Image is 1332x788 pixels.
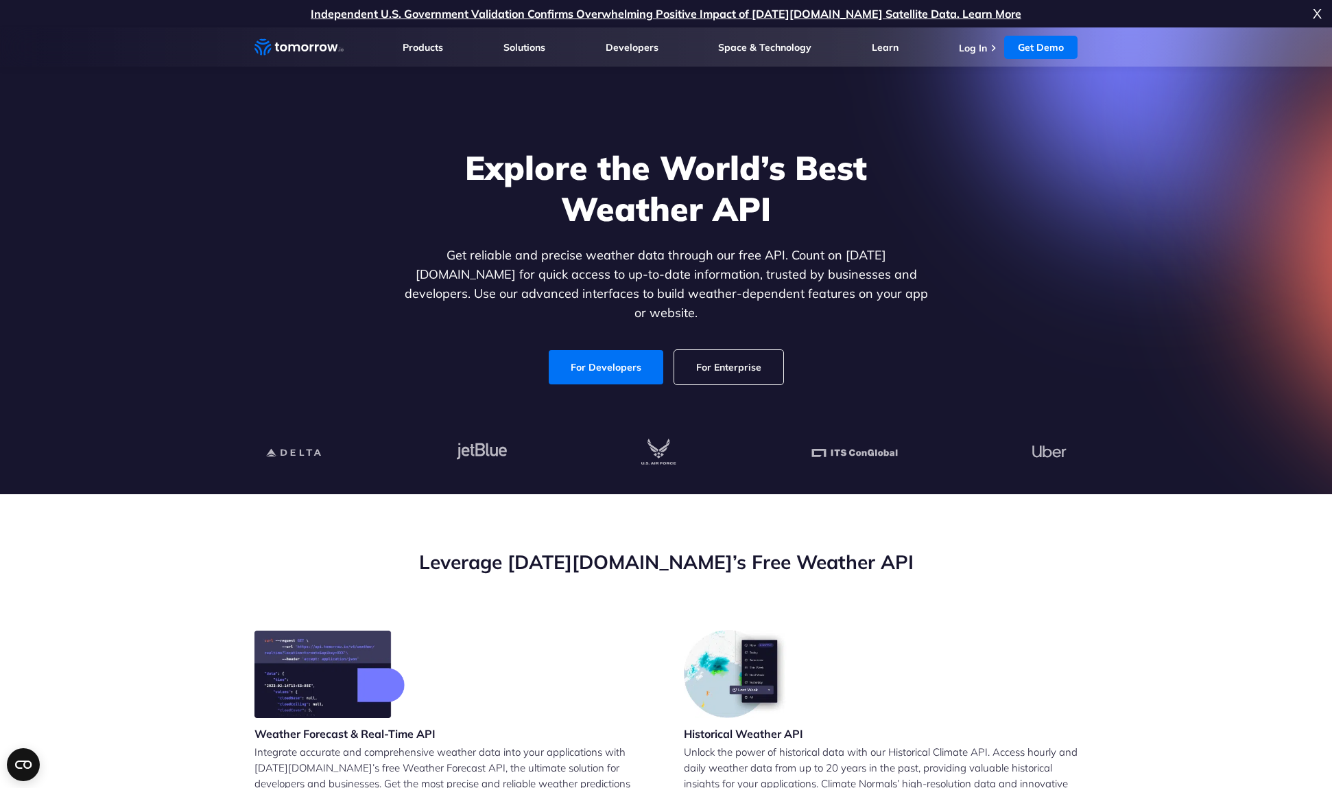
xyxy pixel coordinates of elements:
button: Open CMP widget [7,748,40,781]
h3: Weather Forecast & Real-Time API [254,726,436,741]
a: For Enterprise [674,350,783,384]
a: Home link [254,37,344,58]
a: Log In [959,42,987,54]
a: Learn [872,41,899,54]
h3: Historical Weather API [684,726,803,741]
a: Get Demo [1004,36,1078,59]
a: Solutions [503,41,545,54]
p: Get reliable and precise weather data through our free API. Count on [DATE][DOMAIN_NAME] for quic... [401,246,931,323]
a: Space & Technology [718,41,811,54]
h2: Leverage [DATE][DOMAIN_NAME]’s Free Weather API [254,549,1078,575]
a: For Developers [549,350,663,384]
a: Products [403,41,443,54]
a: Independent U.S. Government Validation Confirms Overwhelming Positive Impact of [DATE][DOMAIN_NAM... [311,7,1021,21]
a: Developers [606,41,658,54]
h1: Explore the World’s Best Weather API [401,147,931,229]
